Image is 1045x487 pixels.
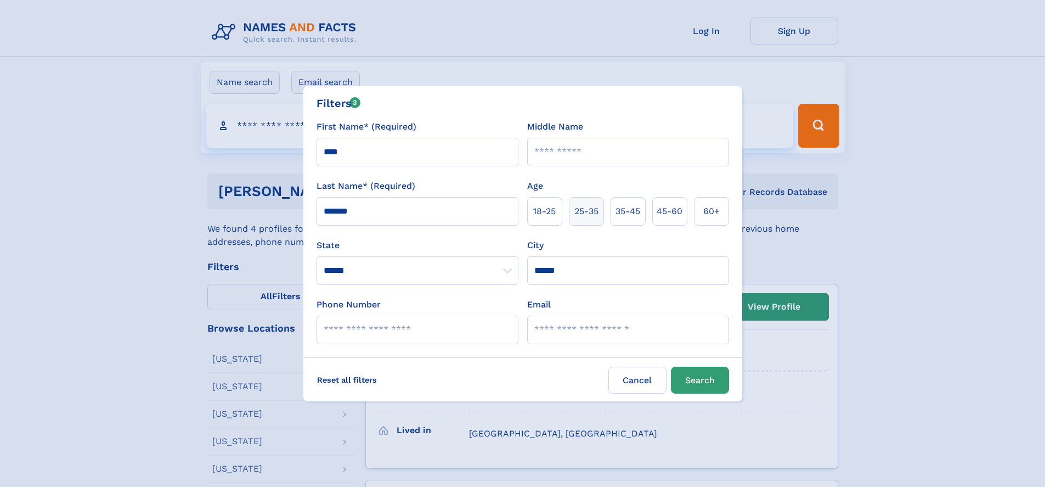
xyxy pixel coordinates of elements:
label: State [317,239,518,252]
div: Filters [317,95,361,111]
button: Search [671,367,729,394]
span: 45‑60 [657,205,682,218]
label: Age [527,180,543,193]
label: First Name* (Required) [317,120,416,133]
span: 25‑35 [574,205,598,218]
label: Email [527,298,551,311]
span: 18‑25 [533,205,556,218]
span: 35‑45 [615,205,640,218]
span: 60+ [703,205,720,218]
label: City [527,239,544,252]
label: Cancel [608,367,666,394]
label: Phone Number [317,298,381,311]
label: Middle Name [527,120,583,133]
label: Reset all filters [310,367,384,393]
label: Last Name* (Required) [317,180,415,193]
